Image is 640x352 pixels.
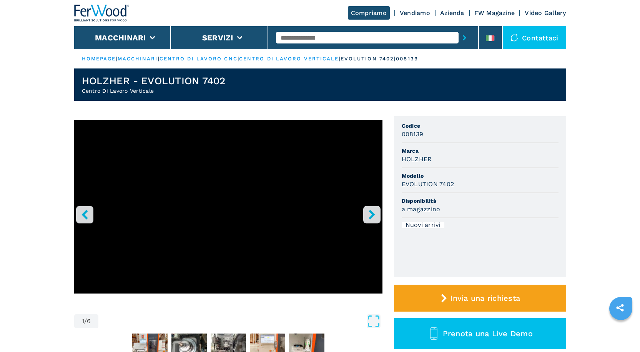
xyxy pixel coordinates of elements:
[610,298,630,317] a: sharethis
[74,120,382,294] iframe: YouTube video player
[503,26,566,49] div: Contattaci
[402,172,559,180] span: Modello
[440,9,464,17] a: Azienda
[76,206,93,223] button: left-button
[239,56,339,62] a: centro di lavoro verticale
[160,56,238,62] a: centro di lavoro cnc
[402,147,559,155] span: Marca
[118,56,158,62] a: macchinari
[341,55,396,62] p: evolution 7402 |
[402,130,424,138] h3: 008139
[607,317,634,346] iframe: Chat
[394,318,566,349] button: Prenota una Live Demo
[116,56,117,62] span: |
[402,222,444,228] div: Nuovi arrivi
[158,56,160,62] span: |
[394,285,566,312] button: Invia una richiesta
[238,56,239,62] span: |
[400,9,430,17] a: Vendiamo
[443,329,533,338] span: Prenota una Live Demo
[87,318,91,324] span: 6
[402,197,559,205] span: Disponibilità
[84,318,87,324] span: /
[74,5,130,22] img: Ferwood
[82,318,84,324] span: 1
[510,34,518,42] img: Contattaci
[402,155,432,163] h3: HOLZHER
[202,33,233,42] button: Servizi
[82,75,226,87] h1: HOLZHER - EVOLUTION 7402
[363,206,381,223] button: right-button
[95,33,146,42] button: Macchinari
[474,9,515,17] a: FW Magazine
[339,56,341,62] span: |
[402,205,441,214] h3: a magazzino
[525,9,566,17] a: Video Gallery
[402,180,454,189] h3: EVOLUTION 7402
[402,122,559,130] span: Codice
[82,56,116,62] a: HOMEPAGE
[450,294,520,303] span: Invia una richiesta
[396,55,418,62] p: 008139
[348,6,390,20] a: Compriamo
[82,87,226,95] h2: Centro Di Lavoro Verticale
[459,29,470,47] button: submit-button
[74,120,382,307] div: Go to Slide 1
[100,314,380,328] button: Open Fullscreen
